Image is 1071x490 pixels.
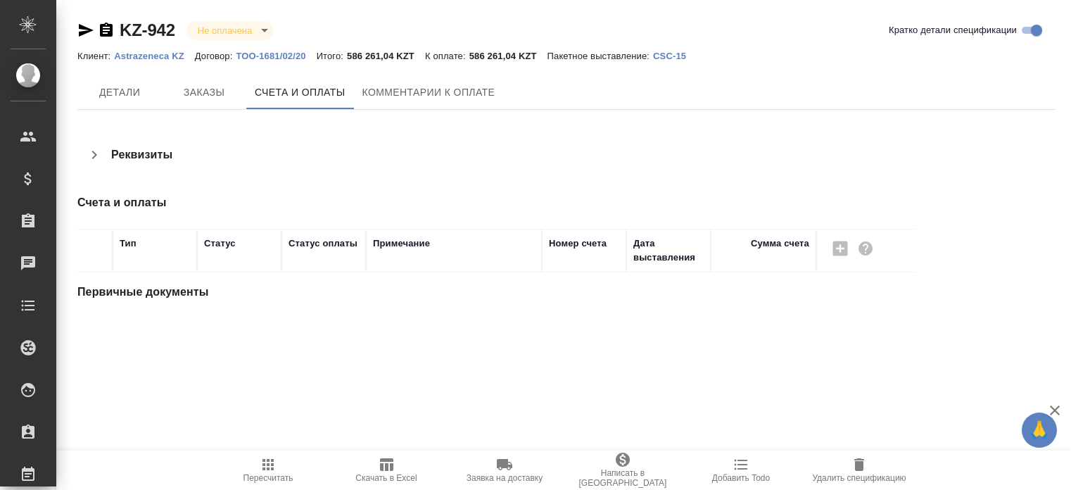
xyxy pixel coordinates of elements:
a: KZ-942 [120,20,175,39]
a: Astrazeneca KZ [114,49,195,61]
div: Не оплачена [186,21,273,40]
h4: Реквизиты [111,146,172,163]
p: Клиент: [77,51,114,61]
h4: Первичные документы [77,284,835,301]
span: 🙏 [1027,415,1051,445]
p: Astrazeneca KZ [114,51,195,61]
div: Дата выставления [633,237,704,265]
span: Счета и оплаты [255,84,346,101]
p: Договор: [195,51,236,61]
h4: Счета и оплаты [77,194,835,211]
div: Статус оплаты [289,237,357,251]
a: ТОО-1681/02/20 [236,49,316,61]
button: Не оплачена [194,25,256,37]
span: Комментарии к оплате [362,84,495,101]
button: Скопировать ссылку для ЯМессенджера [77,22,94,39]
div: Статус [204,237,236,251]
span: Детали [86,84,153,101]
p: 586 261,04 KZT [469,51,547,61]
p: К оплате: [425,51,469,61]
p: ТОО-1681/02/20 [236,51,316,61]
div: Сумма счета [751,237,809,251]
p: Пакетное выставление: [547,51,653,61]
p: CSC-15 [653,51,697,61]
span: Заказы [170,84,238,101]
button: Скопировать ссылку [98,22,115,39]
div: Примечание [373,237,430,251]
button: 🙏 [1022,413,1057,448]
div: Номер счета [549,237,607,251]
div: Тип [120,237,137,251]
p: Итого: [317,51,347,61]
a: CSC-15 [653,49,697,61]
p: 586 261,04 KZT [347,51,425,61]
span: Кратко детали спецификации [889,23,1017,37]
